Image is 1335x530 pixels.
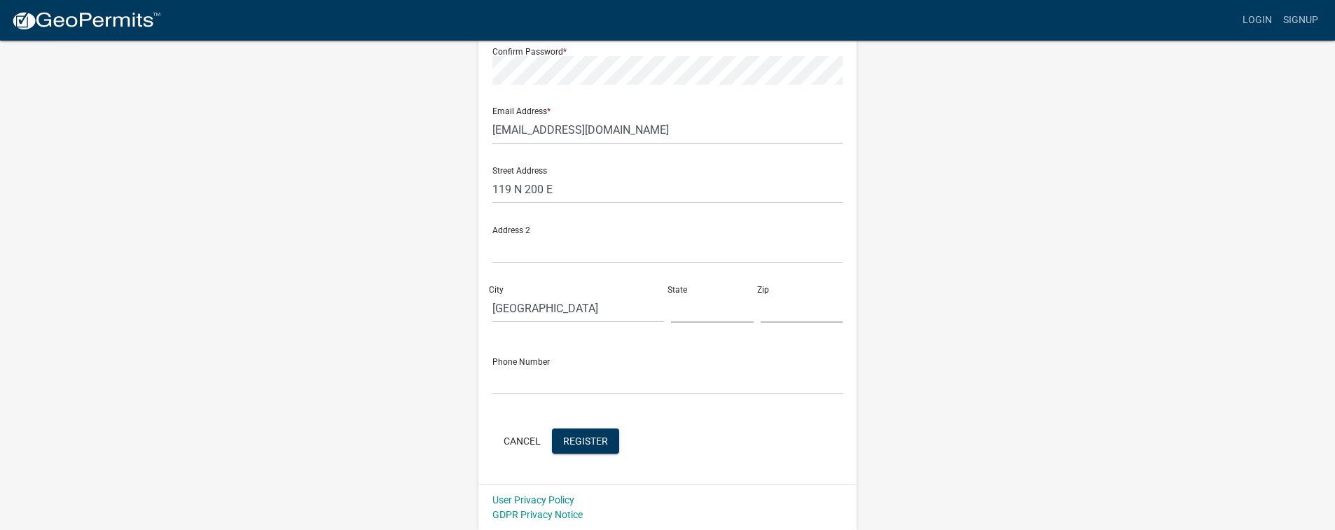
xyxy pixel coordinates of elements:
[1237,7,1278,34] a: Login
[492,494,574,505] a: User Privacy Policy
[492,428,552,454] button: Cancel
[552,428,619,454] button: Register
[1278,7,1324,34] a: Signup
[563,435,608,446] span: Register
[492,509,583,520] a: GDPR Privacy Notice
